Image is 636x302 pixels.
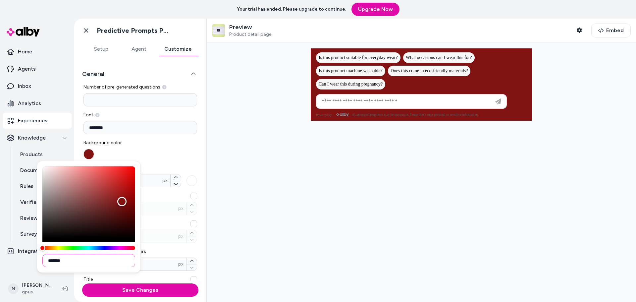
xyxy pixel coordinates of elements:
[178,261,184,268] span: px
[20,151,43,158] p: Products
[82,283,198,297] button: Save Changes
[178,233,184,240] span: px
[186,230,197,236] button: Max height (mobile) px
[14,210,72,226] a: Reviews
[7,27,40,36] img: alby Logo
[3,130,72,146] button: Knowledge
[351,3,399,16] a: Upgrade Now
[97,27,171,35] h1: Predictive Prompts PDP
[18,82,31,90] p: Inbox
[186,209,197,215] button: Max height (desktop) px
[83,93,197,106] input: Number of pre-generated questions
[22,282,52,289] p: [PERSON_NAME]
[606,27,624,34] span: Embed
[4,278,57,299] button: N[PERSON_NAME]gpus
[3,44,72,60] a: Home
[171,181,181,187] button: Background borderpx
[20,166,48,174] p: Documents
[83,276,197,283] span: Title
[18,117,47,125] p: Experiences
[3,243,72,259] a: Integrations
[18,134,46,142] p: Knowledge
[20,214,40,222] p: Reviews
[82,42,120,56] button: Setup
[190,193,197,199] button: Max height (desktop) px
[42,166,135,238] div: Color
[3,78,72,94] a: Inbox
[18,247,48,255] p: Integrations
[83,112,197,118] label: Font
[20,182,33,190] p: Rules
[14,178,72,194] a: Rules
[18,99,41,107] p: Analytics
[20,230,64,238] p: Survey Questions
[3,95,72,111] a: Analytics
[18,65,36,73] p: Agents
[3,113,72,129] a: Experiences
[237,6,346,13] p: Your trial has ended. Please upgrade to continue.
[212,24,225,37] img: Gap Open Value SVC
[186,236,197,243] button: Max height (mobile) px
[14,194,72,210] a: Verified Q&As
[591,24,631,37] button: Embed
[22,289,52,295] span: gpus
[42,246,135,250] div: Hue
[82,69,198,79] button: General
[14,147,72,162] a: Products
[186,264,197,271] button: Background rounded cornerspx
[186,202,197,209] button: Max height (desktop) px
[162,177,168,184] span: px
[190,220,197,227] button: Max height (mobile) px
[229,24,271,31] p: Preview
[171,174,181,181] button: Background borderpx
[14,162,72,178] a: Documents
[120,42,158,56] button: Agent
[158,42,198,56] button: Customize
[8,283,19,294] span: N
[186,175,197,186] button: Background borderpx
[83,140,138,146] span: Background color
[20,198,55,206] p: Verified Q&As
[83,84,197,91] span: Number of pre-generated questions
[14,226,72,242] a: Survey Questions
[18,48,32,56] p: Home
[229,31,271,37] span: Product detail page
[186,258,197,264] button: Background rounded cornerspx
[3,61,72,77] a: Agents
[178,205,184,212] span: px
